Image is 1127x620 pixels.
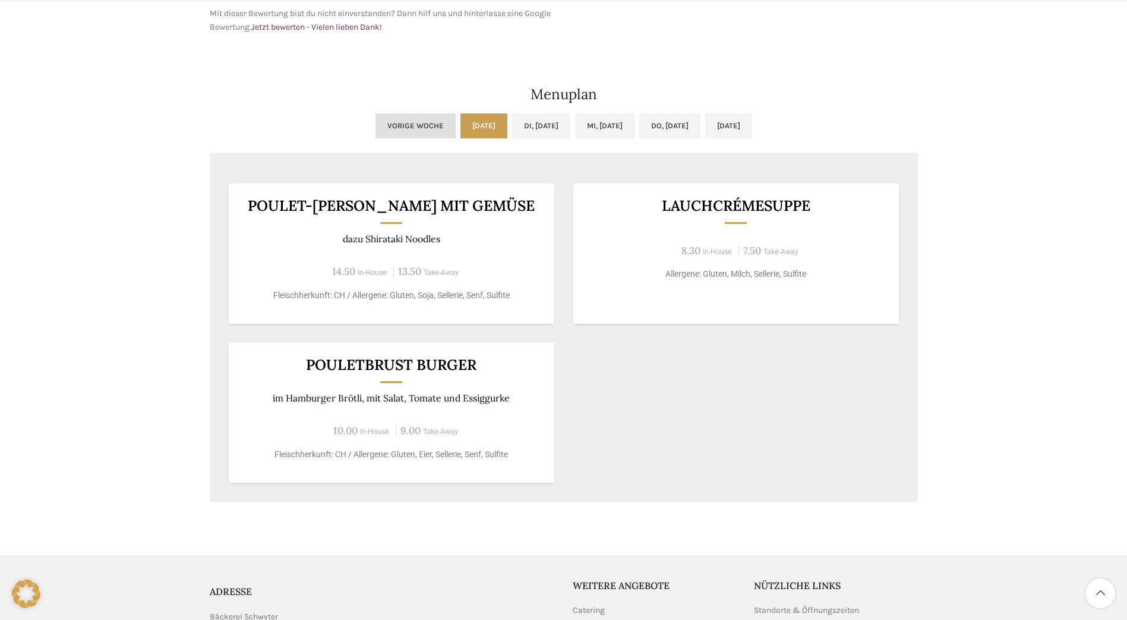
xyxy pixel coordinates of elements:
h3: POULET-[PERSON_NAME] MIT GEMÜSE [243,198,539,213]
p: Fleischherkunft: CH / Allergene: Gluten, Soja, Sellerie, Senf, Sulfite [243,289,539,302]
span: ADRESSE [210,586,252,597]
span: In-House [703,248,732,256]
span: 13.50 [398,265,421,278]
p: Mit dieser Bewertung bist du nicht einverstanden? Dann hilf uns und hinterlasse eine Google Bewer... [210,7,558,34]
a: [DATE] [705,113,752,138]
a: Di, [DATE] [512,113,570,138]
h5: Nützliche Links [754,579,918,592]
span: 10.00 [333,424,358,437]
span: 14.50 [332,265,355,278]
p: im Hamburger Brötli, mit Salat, Tomate und Essiggurke [243,393,539,404]
p: dazu Shirataki Noodles [243,233,539,245]
h5: Weitere Angebote [573,579,737,592]
h2: Menuplan [210,87,918,102]
span: In-House [358,268,387,277]
span: Take-Away [423,428,458,436]
span: Take-Away [763,248,798,256]
a: Standorte & Öffnungszeiten [754,605,860,616]
span: Take-Away [424,268,459,277]
h3: Pouletbrust Burger [243,358,539,372]
h3: Lauchcrémesuppe [588,198,884,213]
a: [DATE] [460,113,507,138]
a: Mi, [DATE] [575,113,634,138]
a: Jetzt bewerten - Vielen lieben Dank! [251,22,382,32]
span: 9.00 [400,424,421,437]
span: In-House [360,428,389,436]
span: 7.50 [743,244,761,257]
p: Fleischherkunft: CH / Allergene: Gluten, Eier, Sellerie, Senf, Sulfite [243,448,539,461]
a: Scroll to top button [1085,578,1115,608]
a: Vorige Woche [375,113,456,138]
a: Do, [DATE] [639,113,700,138]
span: 8.30 [681,244,700,257]
a: Catering [573,605,606,616]
p: Allergene: Gluten, Milch, Sellerie, Sulfite [588,268,884,280]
